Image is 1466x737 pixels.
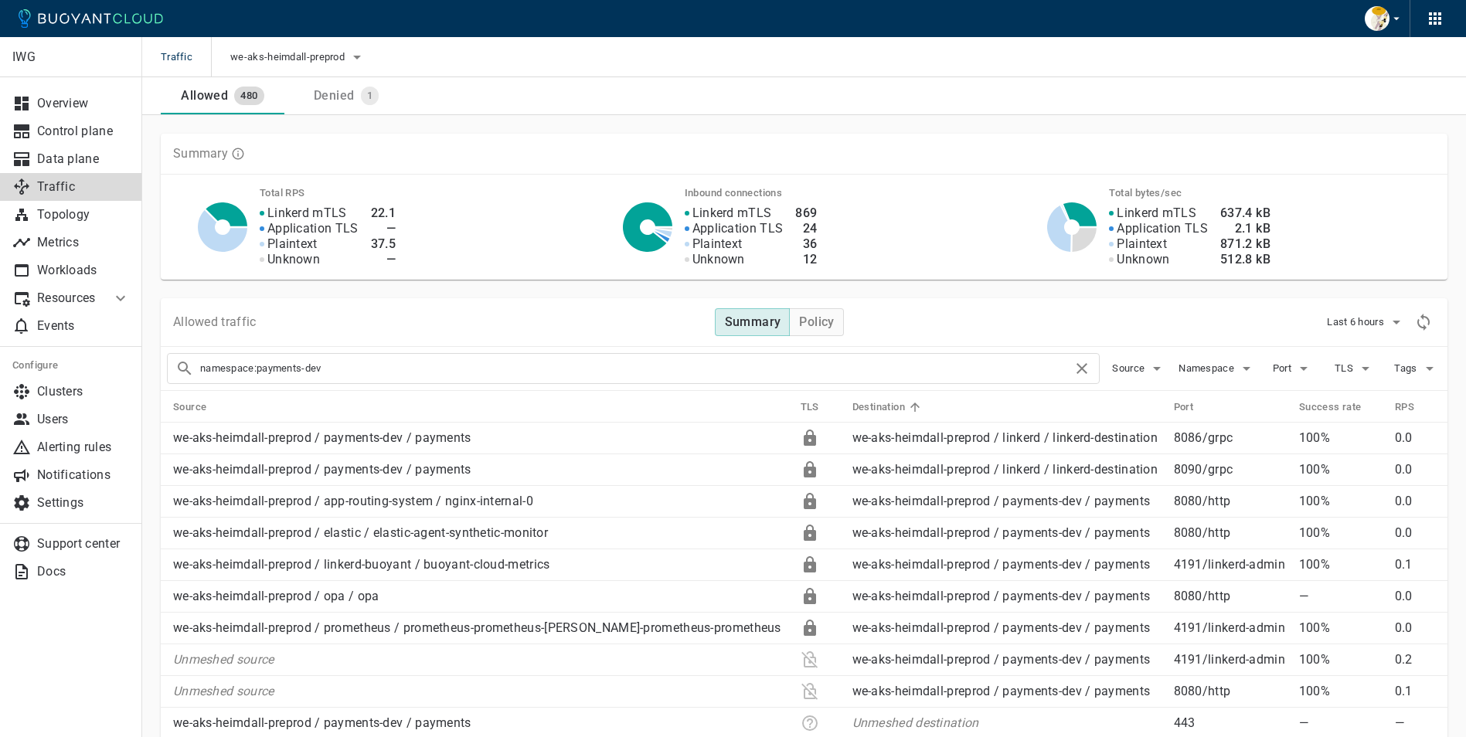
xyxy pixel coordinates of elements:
[37,151,130,167] p: Data plane
[1395,715,1435,731] p: —
[1112,357,1166,380] button: Source
[284,77,408,114] a: Denied1
[267,236,318,252] p: Plaintext
[1174,525,1287,541] p: 8080 / http
[852,652,1151,667] a: we-aks-heimdall-preprod / payments-dev / payments
[37,124,130,139] p: Control plane
[173,525,548,540] a: we-aks-heimdall-preprod / elastic / elastic-agent-synthetic-monitor
[1395,430,1435,446] p: 0.0
[801,682,819,701] div: Plaintext
[1220,236,1270,252] h4: 871.2 kB
[173,684,788,699] p: Unmeshed source
[371,221,396,236] h4: —
[1299,684,1383,699] p: 100%
[37,96,130,111] p: Overview
[267,221,359,236] p: Application TLS
[1394,362,1420,375] span: Tags
[173,494,533,508] a: we-aks-heimdall-preprod / app-routing-system / nginx-internal-0
[801,714,819,732] div: Unknown
[801,400,839,414] span: TLS
[1299,557,1383,572] p: 100%
[1395,525,1435,541] p: 0.0
[1268,357,1318,380] button: Port
[789,308,843,336] button: Policy
[1117,205,1196,221] p: Linkerd mTLS
[852,430,1158,445] a: we-aks-heimdall-preprod / linkerd / linkerd-destination
[1299,430,1383,446] p: 100%
[1299,620,1383,636] p: 100%
[1174,400,1214,414] span: Port
[12,359,130,372] h5: Configure
[1299,589,1383,604] p: —
[1179,357,1256,380] button: Namespace
[1174,620,1287,636] p: 4191 / linkerd-admin
[173,715,471,730] a: we-aks-heimdall-preprod / payments-dev / payments
[1273,362,1294,375] span: Port
[234,90,264,102] span: 480
[173,652,788,667] p: Unmeshed source
[1299,494,1383,509] p: 100%
[1395,462,1435,477] p: 0.0
[1174,401,1194,413] h5: Port
[725,314,781,330] h4: Summary
[37,536,130,552] p: Support center
[1117,252,1169,267] p: Unknown
[37,495,130,511] p: Settings
[1299,462,1383,477] p: 100%
[692,252,745,267] p: Unknown
[795,236,817,252] h4: 36
[37,235,130,250] p: Metrics
[1174,589,1287,604] p: 8080 / http
[37,290,99,306] p: Resources
[37,412,130,427] p: Users
[1179,362,1237,375] span: Namespace
[173,146,228,161] p: Summary
[267,205,347,221] p: Linkerd mTLS
[12,49,129,65] p: IWG
[1395,400,1434,414] span: RPS
[361,90,379,102] span: 1
[371,252,396,267] h4: —
[1365,6,1389,31] img: Shakaib Arif
[692,221,784,236] p: Application TLS
[1174,652,1287,667] p: 4191 / linkerd-admin
[173,620,781,635] a: we-aks-heimdall-preprod / prometheus / prometheus-prometheus-[PERSON_NAME]-prometheus-prometheus
[799,314,834,330] h4: Policy
[852,400,925,414] span: Destination
[852,620,1151,635] a: we-aks-heimdall-preprod / payments-dev / payments
[1174,715,1287,731] p: 443
[37,207,130,222] p: Topology
[852,401,905,413] h5: Destination
[1112,362,1148,375] span: Source
[37,179,130,195] p: Traffic
[1395,684,1435,699] p: 0.1
[1220,205,1270,221] h4: 637.4 kB
[852,525,1151,540] a: we-aks-heimdall-preprod / payments-dev / payments
[161,77,284,114] a: Allowed480
[1395,494,1435,509] p: 0.0
[161,37,211,77] span: Traffic
[173,400,226,414] span: Source
[175,82,228,104] div: Allowed
[1299,401,1362,413] h5: Success rate
[692,236,743,252] p: Plaintext
[200,358,1073,379] input: Search
[37,440,130,455] p: Alerting rules
[852,462,1158,477] a: we-aks-heimdall-preprod / linkerd / linkerd-destination
[1220,252,1270,267] h4: 512.8 kB
[801,650,819,669] div: Plaintext
[852,589,1151,603] a: we-aks-heimdall-preprod / payments-dev / payments
[1299,652,1383,667] p: 100%
[1174,494,1287,509] p: 8080 / http
[37,263,130,278] p: Workloads
[1335,362,1356,375] span: TLS
[1395,652,1435,667] p: 0.2
[230,51,348,63] span: we-aks-heimdall-preprod
[795,221,817,236] h4: 24
[1117,221,1208,236] p: Application TLS
[1412,311,1435,334] div: Refresh metrics
[173,314,257,330] p: Allowed traffic
[230,46,366,69] button: we-aks-heimdall-preprod
[371,236,396,252] h4: 37.5
[308,82,354,104] div: Denied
